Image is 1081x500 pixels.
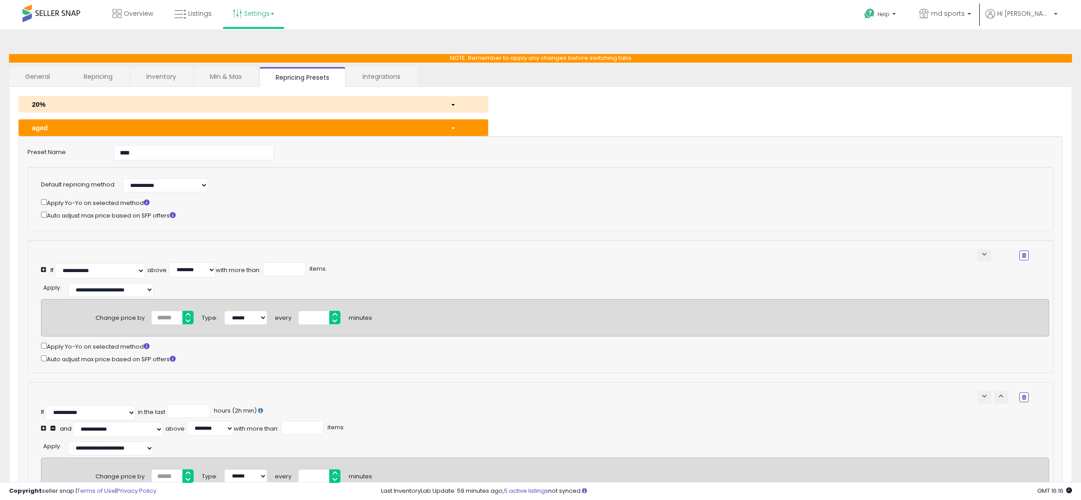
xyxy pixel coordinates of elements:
[117,486,156,495] a: Privacy Policy
[9,487,156,495] div: seller snap | |
[43,281,61,292] div: :
[977,249,991,262] button: keyboard_arrow_down
[9,67,67,86] a: General
[194,67,258,86] a: Min & Max
[25,123,444,132] div: aged
[124,9,153,18] span: Overview
[259,67,345,87] a: Repricing Presets
[213,406,257,415] span: hours (2h min)
[202,311,218,323] div: Type:
[582,488,587,494] i: Click here to read more about un-synced listings.
[202,469,218,481] div: Type:
[349,311,372,323] div: minutes
[130,67,192,86] a: Inventory
[25,100,444,109] div: 20%
[857,1,905,29] a: Help
[986,9,1058,29] a: Hi [PERSON_NAME]
[95,311,145,323] div: Change price by
[931,9,965,18] span: md sports
[95,469,145,481] div: Change price by
[997,392,1005,400] span: keyboard_arrow_up
[41,341,1049,351] div: Apply Yo-Yo on selected method
[165,425,185,433] div: above
[41,197,1029,208] div: Apply Yo-Yo on selected method
[1022,395,1026,400] i: Remove Condition
[18,119,488,136] button: aged
[138,408,165,417] div: in the last
[326,423,345,432] span: items.
[9,54,1072,63] p: NOTE: Remember to apply any changes before switching tabs
[381,487,1072,495] div: Last InventoryLab Update: 59 minutes ago, not synced.
[147,266,167,275] div: above
[216,266,261,275] div: with more than:
[41,354,1049,364] div: Auto adjust max price based on SFP offers
[21,145,107,157] label: Preset Name
[275,469,291,481] div: every
[9,486,42,495] strong: Copyright
[41,210,1029,220] div: Auto adjust max price based on SFP offers
[43,442,60,450] span: Apply
[864,8,875,19] i: Get Help
[41,181,116,189] label: Default repricing method:
[308,264,327,273] span: items.
[980,392,989,400] span: keyboard_arrow_down
[188,9,212,18] span: Listings
[43,283,60,292] span: Apply
[68,67,129,86] a: Repricing
[1037,486,1072,495] span: 2025-08-11 16:16 GMT
[43,439,61,451] div: :
[504,486,548,495] a: 5 active listings
[18,96,488,113] button: 20%
[994,391,1008,404] button: keyboard_arrow_up
[234,425,279,433] div: with more than:
[275,311,291,323] div: every
[980,250,989,259] span: keyboard_arrow_down
[1022,253,1026,258] i: Remove Condition
[997,9,1051,18] span: Hi [PERSON_NAME]
[877,10,890,18] span: Help
[349,469,372,481] div: minutes
[77,486,115,495] a: Terms of Use
[346,67,417,86] a: Integrations
[977,391,991,404] button: keyboard_arrow_down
